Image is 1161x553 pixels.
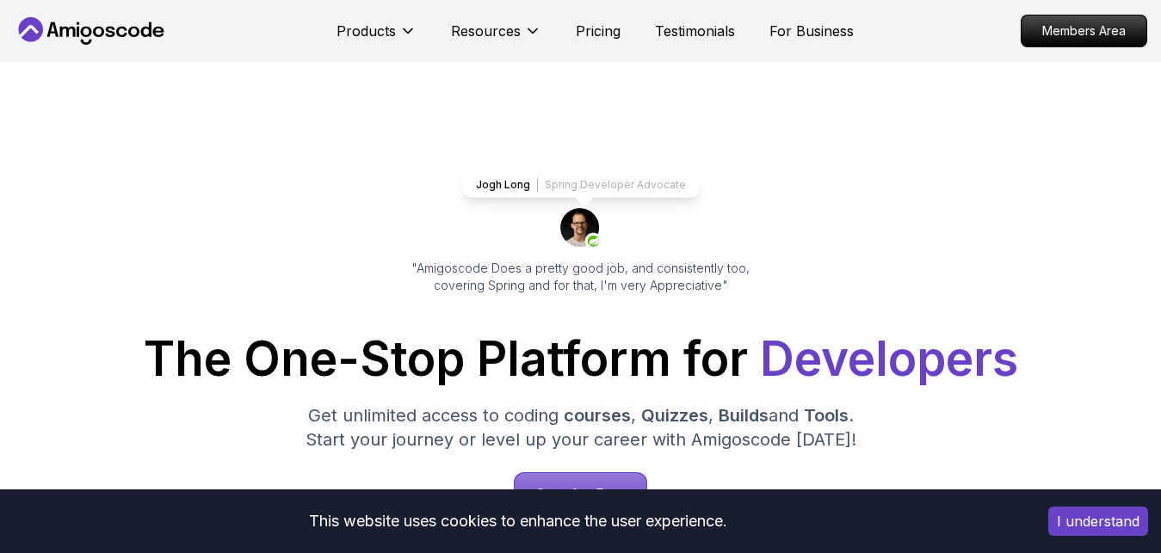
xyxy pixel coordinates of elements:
[14,335,1147,383] h1: The One-Stop Platform for
[545,178,686,192] p: Spring Developer Advocate
[451,21,521,41] p: Resources
[476,178,530,192] p: Jogh Long
[1022,15,1146,46] p: Members Area
[769,21,854,41] a: For Business
[641,405,708,426] span: Quizzes
[337,21,396,41] p: Products
[451,21,541,55] button: Resources
[804,405,849,426] span: Tools
[13,502,1022,540] div: This website uses cookies to enhance the user experience.
[515,473,646,514] p: Start for Free
[655,21,735,41] a: Testimonials
[576,21,621,41] a: Pricing
[564,405,631,426] span: courses
[388,260,774,294] p: "Amigoscode Does a pretty good job, and consistently too, covering Spring and for that, I'm very ...
[760,330,1018,387] span: Developers
[292,403,870,452] p: Get unlimited access to coding , , and . Start your journey or level up your career with Amigosco...
[1048,507,1148,536] button: Accept cookies
[337,21,417,55] button: Products
[560,208,602,249] img: josh long
[514,472,647,515] a: Start for Free
[1021,15,1147,47] a: Members Area
[719,405,769,426] span: Builds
